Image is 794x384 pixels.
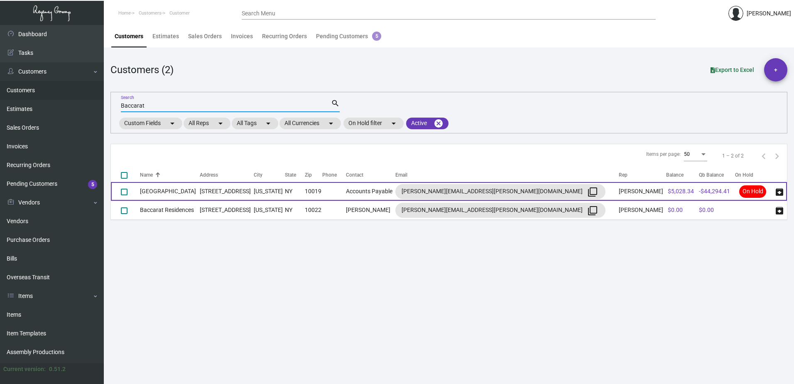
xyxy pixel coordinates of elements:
[254,182,284,201] td: [US_STATE]
[316,32,381,41] div: Pending Customers
[646,150,681,158] div: Items per page:
[402,204,599,217] div: [PERSON_NAME][EMAIL_ADDRESS][PERSON_NAME][DOMAIN_NAME]
[305,171,323,179] div: Zip
[188,32,222,41] div: Sales Orders
[774,187,784,197] span: archive
[152,32,179,41] div: Estimates
[279,118,341,129] mat-chip: All Currencies
[619,182,666,201] td: [PERSON_NAME]
[684,151,690,157] span: 50
[764,58,787,81] button: +
[140,182,200,201] td: [GEOGRAPHIC_DATA]
[395,167,619,182] th: Email
[619,201,666,219] td: [PERSON_NAME]
[285,171,305,179] div: State
[140,201,200,219] td: Baccarat Residences
[722,152,744,160] div: 1 – 2 of 2
[704,62,761,77] button: Export to Excel
[285,201,305,219] td: NY
[402,185,599,198] div: [PERSON_NAME][EMAIL_ADDRESS][PERSON_NAME][DOMAIN_NAME]
[711,66,754,73] span: Export to Excel
[118,10,131,16] span: Home
[666,171,684,179] div: Balance
[668,207,683,213] span: $0.00
[184,118,230,129] mat-chip: All Reps
[285,171,296,179] div: State
[200,182,254,201] td: [STREET_ADDRESS]
[668,188,694,194] span: $5,028.34
[49,365,66,374] div: 0.51.2
[346,171,363,179] div: Contact
[389,118,399,128] mat-icon: arrow_drop_down
[739,185,766,198] span: On Hold
[699,171,724,179] div: Qb Balance
[200,201,254,219] td: [STREET_ADDRESS]
[200,171,218,179] div: Address
[3,365,46,374] div: Current version:
[322,171,337,179] div: Phone
[140,171,200,179] div: Name
[254,171,262,179] div: City
[119,118,182,129] mat-chip: Custom Fields
[619,171,666,179] div: Rep
[216,118,225,128] mat-icon: arrow_drop_down
[232,118,278,129] mat-chip: All Tags
[115,32,143,41] div: Customers
[346,201,395,219] td: [PERSON_NAME]
[666,171,698,179] div: Balance
[747,9,791,18] div: [PERSON_NAME]
[254,201,284,219] td: [US_STATE]
[263,118,273,128] mat-icon: arrow_drop_down
[322,171,346,179] div: Phone
[770,149,784,162] button: Next page
[619,171,627,179] div: Rep
[262,32,307,41] div: Recurring Orders
[285,182,305,201] td: NY
[684,152,707,158] mat-select: Items per page:
[697,182,735,201] td: -$44,294.41
[140,171,153,179] div: Name
[305,201,323,219] td: 10022
[139,10,162,16] span: Customers
[773,185,786,198] button: archive
[773,204,786,217] button: archive
[254,171,284,179] div: City
[169,10,190,16] span: Customer
[588,187,598,197] mat-icon: filter_none
[167,118,177,128] mat-icon: arrow_drop_down
[774,58,777,81] span: +
[231,32,253,41] div: Invoices
[735,167,772,182] th: On Hold
[305,171,312,179] div: Zip
[434,118,444,128] mat-icon: cancel
[305,182,323,201] td: 10019
[346,171,395,179] div: Contact
[346,182,395,201] td: Accounts Payable
[331,98,340,108] mat-icon: search
[200,171,254,179] div: Address
[774,206,784,216] span: archive
[728,6,743,21] img: admin@bootstrapmaster.com
[699,171,733,179] div: Qb Balance
[110,62,174,77] div: Customers (2)
[697,201,735,219] td: $0.00
[343,118,404,129] mat-chip: On Hold filter
[757,149,770,162] button: Previous page
[588,206,598,216] mat-icon: filter_none
[326,118,336,128] mat-icon: arrow_drop_down
[406,118,448,129] mat-chip: Active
